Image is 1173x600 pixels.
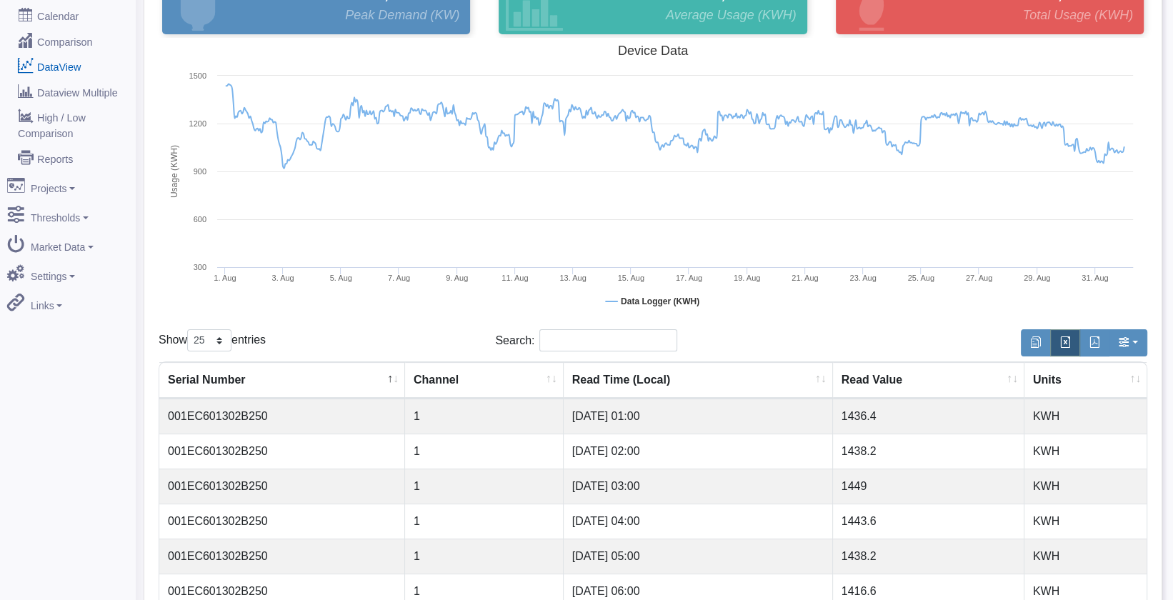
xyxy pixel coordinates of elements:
[187,329,231,351] select: Showentries
[1023,6,1133,25] span: Total Usage (KWH)
[1024,362,1147,399] th: Units : activate to sort column ascending
[621,296,699,306] tspan: Data Logger (KWH)
[833,539,1024,574] td: 1438.2
[189,71,206,80] text: 1500
[1079,329,1109,356] button: Generate PDF
[159,329,266,351] label: Show entries
[833,504,1024,539] td: 1443.6
[189,119,206,128] text: 1200
[159,434,405,469] td: 001EC601302B250
[169,145,179,198] tspan: Usage (KWH)
[405,539,564,574] td: 1
[792,274,818,282] tspan: 21. Aug
[1024,399,1147,434] td: KWH
[194,167,206,176] text: 900
[618,274,644,282] tspan: 15. Aug
[539,329,677,351] input: Search:
[214,274,236,282] tspan: 1. Aug
[159,362,405,399] th: Serial Number : activate to sort column descending
[194,215,206,224] text: 600
[833,469,1024,504] td: 1449
[1024,539,1147,574] td: KWH
[159,469,405,504] td: 001EC601302B250
[564,362,833,399] th: Read Time (Local) : activate to sort column ascending
[559,274,586,282] tspan: 13. Aug
[405,504,564,539] td: 1
[159,399,405,434] td: 001EC601302B250
[159,504,405,539] td: 001EC601302B250
[908,274,934,282] tspan: 25. Aug
[495,329,677,351] label: Search:
[1024,434,1147,469] td: KWH
[194,263,206,271] text: 300
[564,539,833,574] td: [DATE] 05:00
[405,399,564,434] td: 1
[564,399,833,434] td: [DATE] 01:00
[330,274,352,282] tspan: 5. Aug
[1082,274,1108,282] tspan: 31. Aug
[833,362,1024,399] th: Read Value : activate to sort column ascending
[833,434,1024,469] td: 1438.2
[405,362,564,399] th: Channel : activate to sort column ascending
[388,274,410,282] tspan: 7. Aug
[501,274,528,282] tspan: 11. Aug
[666,6,797,25] span: Average Usage (KWH)
[833,399,1024,434] td: 1436.4
[159,539,405,574] td: 001EC601302B250
[676,274,702,282] tspan: 17. Aug
[1109,329,1147,356] button: Show/Hide Columns
[446,274,468,282] tspan: 9. Aug
[564,469,833,504] td: [DATE] 03:00
[564,434,833,469] td: [DATE] 02:00
[271,274,294,282] tspan: 3. Aug
[1021,329,1051,356] button: Copy to clipboard
[618,44,689,58] tspan: Device Data
[345,6,459,25] span: Peak Demand (KW)
[405,469,564,504] td: 1
[849,274,876,282] tspan: 23. Aug
[405,434,564,469] td: 1
[1050,329,1080,356] button: Export to Excel
[1024,469,1147,504] td: KWH
[564,504,833,539] td: [DATE] 04:00
[966,274,992,282] tspan: 27. Aug
[1024,274,1050,282] tspan: 29. Aug
[734,274,760,282] tspan: 19. Aug
[1024,504,1147,539] td: KWH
